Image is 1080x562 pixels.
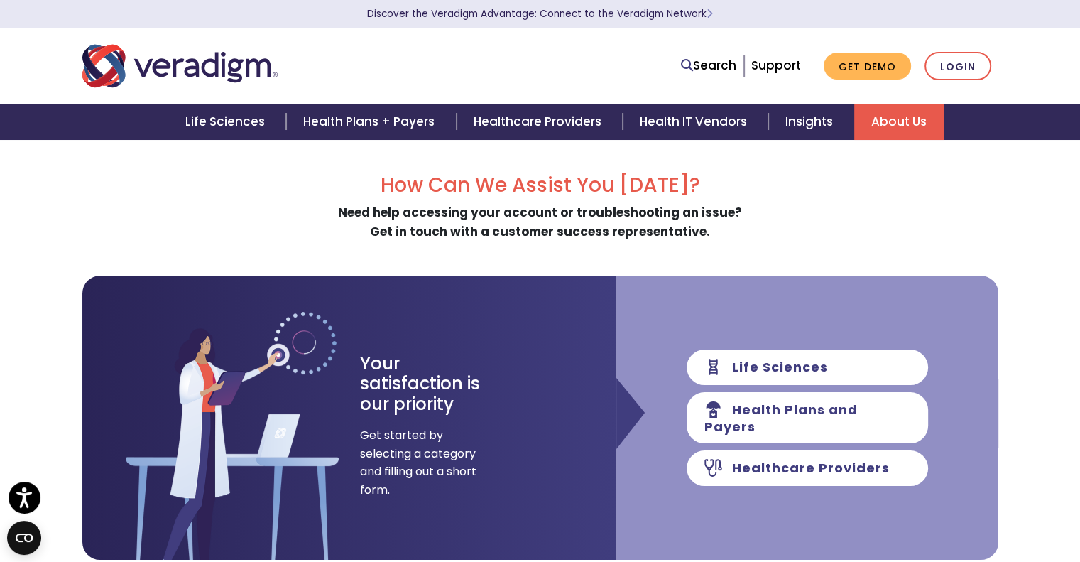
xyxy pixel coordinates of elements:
a: Health Plans + Payers [286,104,456,140]
a: Healthcare Providers [457,104,623,140]
strong: Need help accessing your account or troubleshooting an issue? Get in touch with a customer succes... [338,204,742,240]
a: About Us [854,104,944,140]
a: Support [751,57,801,74]
a: Discover the Veradigm Advantage: Connect to the Veradigm NetworkLearn More [367,7,713,21]
span: Learn More [707,7,713,21]
a: Search [681,56,736,75]
a: Login [924,52,991,81]
iframe: Drift Chat Widget [808,460,1063,545]
h3: Your satisfaction is our priority [360,354,506,415]
a: Health IT Vendors [623,104,768,140]
h2: How Can We Assist You [DATE]? [82,173,998,198]
img: Veradigm logo [82,43,278,90]
a: Life Sciences [168,104,286,140]
a: Insights [768,104,854,140]
button: Open CMP widget [7,521,41,555]
span: Get started by selecting a category and filling out a short form. [360,426,477,499]
a: Get Demo [824,53,911,80]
